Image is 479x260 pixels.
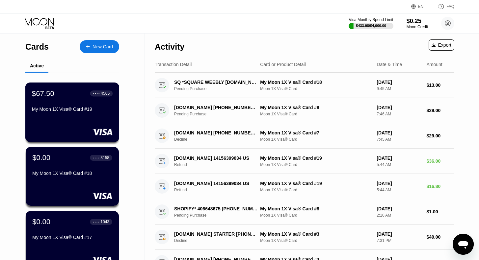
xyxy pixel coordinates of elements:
div: [DOMAIN_NAME] 14156399034 US [174,181,258,186]
div: [DOMAIN_NAME] STARTER [PHONE_NUMBER] USDeclineMy Moon 1X Visa® Card #3Moon 1X Visa® Card[DATE]7:3... [155,225,454,250]
div: $67.50 [32,89,54,98]
div: $16.80 [427,184,455,189]
div: [DATE] [377,155,421,161]
div: SHOPIFY* 406648675 [PHONE_NUMBER] US [174,206,258,211]
div: [DATE] [377,80,421,85]
div: 4566 [101,91,110,96]
div: Moon 1X Visa® Card [260,112,371,116]
div: EN [418,4,424,9]
div: $36.00 [427,158,455,164]
div: [DOMAIN_NAME] [PHONE_NUMBER] USDeclineMy Moon 1X Visa® Card #7Moon 1X Visa® Card[DATE]7:45 AM$29.00 [155,123,454,149]
div: Refund [174,162,264,167]
div: My Moon 1X Visa® Card #19 [260,155,371,161]
div: Transaction Detail [155,62,192,67]
div: 7:46 AM [377,112,421,116]
div: EN [411,3,431,10]
div: Cards [25,42,49,52]
div: $0.00● ● ● ●3158My Moon 1X Visa® Card #18 [26,147,119,206]
div: Active [30,63,44,68]
div: 3158 [100,155,109,160]
div: [DOMAIN_NAME] [PHONE_NUMBER] USPending PurchaseMy Moon 1X Visa® Card #8Moon 1X Visa® Card[DATE]7:... [155,98,454,123]
div: $0.25Moon Credit [407,18,428,29]
div: My Moon 1X Visa® Card #8 [260,105,371,110]
div: [DOMAIN_NAME] [PHONE_NUMBER] US [174,105,258,110]
div: $29.00 [427,133,455,138]
div: 9:45 AM [377,86,421,91]
div: Export [429,39,454,51]
div: $433.98 / $4,000.00 [356,24,386,28]
div: Moon 1X Visa® Card [260,238,371,243]
div: $29.00 [427,108,455,113]
div: $1.00 [427,209,455,214]
div: ● ● ● ● [93,221,99,223]
div: Visa Monthly Spend Limit$433.98/$4,000.00 [349,17,393,29]
div: Pending Purchase [174,112,264,116]
div: Visa Monthly Spend Limit [349,17,393,22]
div: [DATE] [377,130,421,135]
div: [DOMAIN_NAME] 14156399034 USRefundMy Moon 1X Visa® Card #19Moon 1X Visa® Card[DATE]5:44 AM$36.00 [155,149,454,174]
div: SQ *SQUARE WEEBLY [DOMAIN_NAME] US [174,80,258,85]
div: Amount [427,62,442,67]
div: Moon Credit [407,25,428,29]
div: 7:45 AM [377,137,421,142]
div: Decline [174,137,264,142]
div: $0.00 [32,154,50,162]
div: FAQ [431,3,454,10]
div: Activity [155,42,184,52]
div: Date & Time [377,62,402,67]
div: $13.00 [427,83,455,88]
div: Pending Purchase [174,86,264,91]
iframe: Button to launch messaging window [453,234,474,255]
div: Pending Purchase [174,213,264,218]
div: Moon 1X Visa® Card [260,162,371,167]
div: $0.25 [407,18,428,25]
div: [DOMAIN_NAME] 14156399034 US [174,155,258,161]
div: My Moon 1X Visa® Card #7 [260,130,371,135]
div: [DOMAIN_NAME] 14156399034 USRefundMy Moon 1X Visa® Card #19Moon 1X Visa® Card[DATE]5:44 AM$16.80 [155,174,454,199]
div: $0.00 [32,218,50,226]
div: My Moon 1X Visa® Card #8 [260,206,371,211]
div: Refund [174,188,264,192]
div: 5:44 AM [377,162,421,167]
div: My Moon 1X Visa® Card #18 [260,80,371,85]
div: Moon 1X Visa® Card [260,137,371,142]
div: My Moon 1X Visa® Card #17 [32,235,112,240]
div: New Card [80,40,119,53]
div: $67.50● ● ● ●4566My Moon 1X Visa® Card #19 [26,83,119,142]
div: 1043 [100,220,109,224]
div: [DOMAIN_NAME] STARTER [PHONE_NUMBER] US [174,231,258,237]
div: My Moon 1X Visa® Card #19 [32,106,113,112]
div: [DOMAIN_NAME] [PHONE_NUMBER] US [174,130,258,135]
div: My Moon 1X Visa® Card #3 [260,231,371,237]
div: 5:44 AM [377,188,421,192]
div: [DATE] [377,105,421,110]
div: SQ *SQUARE WEEBLY [DOMAIN_NAME] USPending PurchaseMy Moon 1X Visa® Card #18Moon 1X Visa® Card[DAT... [155,73,454,98]
div: Export [432,42,451,48]
div: ● ● ● ● [93,157,99,159]
div: [DATE] [377,206,421,211]
div: [DATE] [377,181,421,186]
div: FAQ [446,4,454,9]
div: 2:10 AM [377,213,421,218]
div: New Card [93,44,113,50]
div: ● ● ● ● [93,92,100,94]
div: SHOPIFY* 406648675 [PHONE_NUMBER] USPending PurchaseMy Moon 1X Visa® Card #8Moon 1X Visa® Card[DA... [155,199,454,225]
div: Moon 1X Visa® Card [260,86,371,91]
div: Moon 1X Visa® Card [260,188,371,192]
div: My Moon 1X Visa® Card #19 [260,181,371,186]
div: Card or Product Detail [260,62,306,67]
div: My Moon 1X Visa® Card #18 [32,171,112,176]
div: Moon 1X Visa® Card [260,213,371,218]
div: $49.00 [427,234,455,240]
div: 7:31 PM [377,238,421,243]
div: [DATE] [377,231,421,237]
div: Decline [174,238,264,243]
